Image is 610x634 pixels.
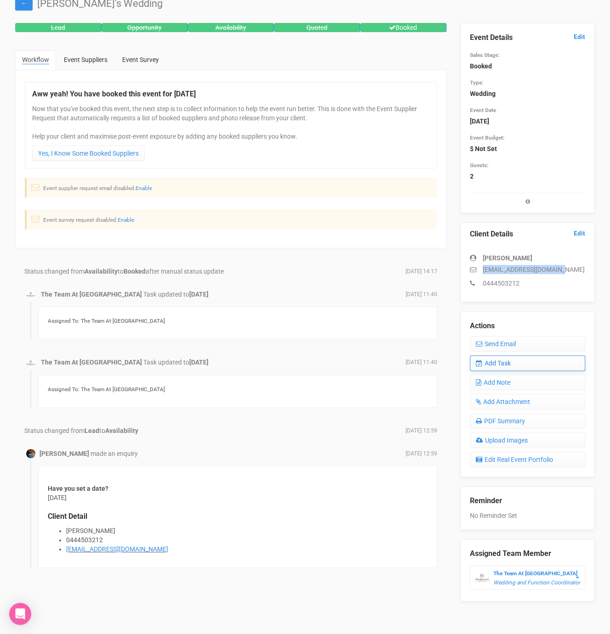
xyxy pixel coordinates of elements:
[470,265,585,274] p: [EMAIL_ADDRESS][DOMAIN_NAME]
[24,427,138,434] span: Status changed from to
[189,359,209,366] b: [DATE]
[85,427,99,434] strong: Lead
[66,535,428,544] li: 0444503212
[85,268,118,275] strong: Availability
[48,485,108,492] strong: Have you set a date?
[470,79,483,86] small: Type:
[470,452,585,467] a: Edit Real Event Portfolio
[470,413,585,429] a: PDF Summary
[9,603,31,625] div: Open Intercom Messenger
[32,146,145,161] a: Yes, I Know Some Booked Suppliers
[470,432,585,448] a: Upload Images
[406,359,437,366] span: [DATE] 11:40
[15,23,102,32] div: Lead
[66,545,168,553] a: [EMAIL_ADDRESS][DOMAIN_NAME]
[470,135,504,141] small: Event Budget:
[24,268,224,275] span: Status changed from to after manual status update
[105,427,138,434] strong: Availability
[470,496,585,506] legend: Reminder
[57,50,114,69] a: Event Suppliers
[470,90,496,97] strong: Wedding
[470,145,497,152] strong: $ Not Set
[470,118,489,125] strong: [DATE]
[26,290,35,299] img: BGLogo.jpg
[32,104,429,141] p: Now that you've booked this event, the next step is to collect information to help the event run ...
[32,89,429,100] legend: Aww yeah! You have booked this event for [DATE]
[470,107,496,113] small: Event Date
[493,579,580,586] em: Wedding and Function Coordinator
[470,62,492,70] strong: Booked
[48,511,428,522] legend: Client Detail
[470,566,585,589] button: The Team At [GEOGRAPHIC_DATA] Wedding and Function Coordinator
[66,526,428,535] li: [PERSON_NAME]
[102,23,188,32] div: Opportunity
[90,450,138,457] span: made an enquiry
[41,359,142,366] strong: The Team At [GEOGRAPHIC_DATA]
[15,50,56,70] a: Workflow
[48,386,165,393] small: Assigned To: The Team At [GEOGRAPHIC_DATA]
[136,185,152,191] a: Enable
[43,217,134,223] small: Event survey request disabled.
[143,359,209,366] span: Task updated to
[406,450,437,458] span: [DATE] 12:59
[470,375,585,390] a: Add Note
[406,291,437,298] span: [DATE] 11:40
[470,336,585,352] a: Send Email
[406,427,437,435] span: [DATE] 12:59
[26,359,35,368] img: BGLogo.jpg
[470,321,585,331] legend: Actions
[118,217,134,223] a: Enable
[274,23,360,32] div: Quoted
[143,291,209,298] span: Task updated to
[475,571,489,585] img: BGLogo.jpg
[48,318,165,324] small: Assigned To: The Team At [GEOGRAPHIC_DATA]
[470,355,585,371] a: Add Task
[41,291,142,298] strong: The Team At [GEOGRAPHIC_DATA]
[43,185,152,191] small: Event supplier request email disabled.
[124,268,146,275] strong: Booked
[470,229,585,240] legend: Client Details
[406,268,437,275] span: [DATE] 14:17
[189,291,209,298] b: [DATE]
[574,33,585,41] a: Edit
[470,487,585,520] div: No Reminder Set
[470,394,585,410] a: Add Attachment
[360,23,446,32] div: Booked
[470,52,499,58] small: Sales Stage:
[40,450,89,457] strong: [PERSON_NAME]
[26,449,35,458] img: Profile Image
[470,162,488,168] small: Guests:
[38,465,437,568] div: [DATE]
[115,50,166,69] a: Event Survey
[470,173,474,180] strong: 2
[188,23,274,32] div: Availability
[574,229,585,238] a: Edit
[493,570,577,577] strong: The Team At [GEOGRAPHIC_DATA]
[483,254,532,262] strong: [PERSON_NAME]
[470,33,585,43] legend: Event Details
[470,279,585,288] p: 0444503212
[470,549,585,559] legend: Assigned Team Member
